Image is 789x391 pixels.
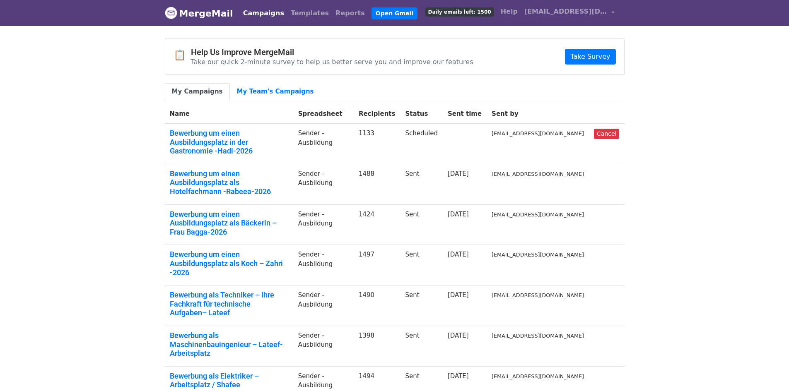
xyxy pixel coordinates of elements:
th: Status [400,104,442,124]
td: Sender -Ausbildung [293,124,354,164]
span: Daily emails left: 1500 [425,7,494,17]
td: Sender -Ausbildung [293,164,354,204]
th: Name [165,104,293,124]
td: 1490 [354,285,401,326]
small: [EMAIL_ADDRESS][DOMAIN_NAME] [492,171,584,177]
span: 📋 [174,49,191,61]
a: [DATE] [448,211,469,218]
td: 1398 [354,326,401,366]
span: [EMAIL_ADDRESS][DOMAIN_NAME] [524,7,607,17]
td: 1133 [354,124,401,164]
img: MergeMail logo [165,7,177,19]
th: Sent by [487,104,589,124]
td: Sender -Ausbildung [293,204,354,245]
p: Take our quick 2-minute survey to help us better serve you and improve our features [191,58,473,66]
a: Help [497,3,521,20]
th: Spreadsheet [293,104,354,124]
a: [DATE] [448,332,469,339]
a: My Campaigns [165,83,230,100]
a: [DATE] [448,291,469,299]
td: Sender -Ausbildung [293,245,354,285]
td: Sender -Ausbildung [293,326,354,366]
a: Take Survey [565,49,615,65]
a: Daily emails left: 1500 [422,3,497,20]
a: Bewerbung als Maschinenbauingenieur – Lateef-Arbeitsplatz [170,331,288,358]
a: Bewerbung als Techniker – Ihre Fachkraft für technische Aufgaben– Lateef [170,290,288,317]
a: Open Gmail [372,7,417,19]
td: Scheduled [400,124,442,164]
small: [EMAIL_ADDRESS][DOMAIN_NAME] [492,333,584,339]
a: Templates [287,5,332,22]
a: Reports [332,5,368,22]
a: Bewerbung um einen Ausbildungsplatz als Bäckerin – Frau Bagga-2026 [170,210,288,237]
a: [EMAIL_ADDRESS][DOMAIN_NAME] [521,3,618,23]
td: Sent [400,285,442,326]
td: 1424 [354,204,401,245]
a: MergeMail [165,5,233,22]
small: [EMAIL_ADDRESS][DOMAIN_NAME] [492,211,584,218]
small: [EMAIL_ADDRESS][DOMAIN_NAME] [492,130,584,137]
th: Sent time [443,104,487,124]
a: [DATE] [448,251,469,258]
small: [EMAIL_ADDRESS][DOMAIN_NAME] [492,373,584,379]
a: [DATE] [448,372,469,380]
td: 1497 [354,245,401,285]
a: Bewerbung um einen Ausbildungsplatz in der Gastronomie -Hadi-2026 [170,129,288,156]
td: Sent [400,245,442,285]
small: [EMAIL_ADDRESS][DOMAIN_NAME] [492,252,584,258]
td: Sent [400,326,442,366]
td: 1488 [354,164,401,204]
a: [DATE] [448,170,469,178]
td: Sender -Ausbildung [293,285,354,326]
a: My Team's Campaigns [230,83,321,100]
h4: Help Us Improve MergeMail [191,47,473,57]
a: Campaigns [240,5,287,22]
a: Cancel [594,129,619,139]
a: Bewerbung um einen Ausbildungsplatz als Hotelfachmann -Rabeea-2026 [170,169,288,196]
a: Bewerbung als Elektriker – Arbeitsplatz / Shafee [170,372,288,389]
td: Sent [400,204,442,245]
th: Recipients [354,104,401,124]
a: Bewerbung um einen Ausbildungsplatz als Koch – Zahri -2026 [170,250,288,277]
small: [EMAIL_ADDRESS][DOMAIN_NAME] [492,292,584,298]
td: Sent [400,164,442,204]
